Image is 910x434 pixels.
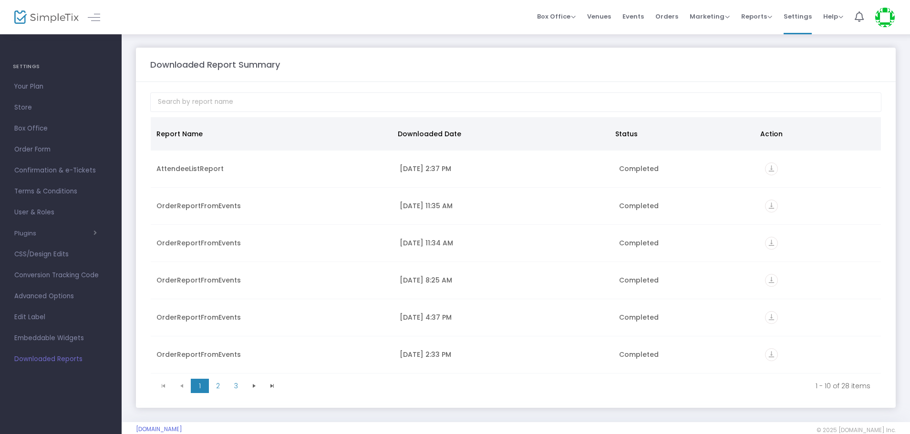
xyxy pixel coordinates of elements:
span: Advanced Options [14,290,107,303]
div: https://go.SimpleTix.com/vyegy [765,311,875,324]
th: Status [610,117,755,151]
div: 8/15/2025 2:37 PM [400,164,607,173]
span: Marketing [690,12,730,21]
div: OrderReportFromEvents [156,350,388,359]
button: Plugins [14,230,97,237]
div: Completed [619,164,754,173]
input: Search by report name [150,92,881,112]
span: Go to the last page [263,379,281,393]
div: Data table [151,117,881,374]
span: Events [622,4,644,29]
a: vertical_align_bottom [765,277,778,286]
span: Page 2 [209,379,227,393]
div: AttendeeListReport [156,164,388,173]
span: Box Office [14,122,107,135]
span: Your Plan [14,81,107,93]
span: Page 3 [227,379,245,393]
a: [DOMAIN_NAME] [136,425,182,433]
span: Downloaded Reports [14,353,107,365]
th: Report Name [151,117,392,151]
th: Downloaded Date [392,117,610,151]
span: Venues [587,4,611,29]
div: OrderReportFromEvents [156,313,388,322]
span: Orders [655,4,678,29]
i: vertical_align_bottom [765,162,778,175]
span: Go to the next page [250,382,258,390]
div: 8/14/2025 4:37 PM [400,313,607,322]
span: Order Form [14,143,107,156]
th: Action [755,117,875,151]
span: Settings [784,4,812,29]
span: Box Office [537,12,576,21]
div: 8/15/2025 11:35 AM [400,201,607,211]
span: Confirmation & e-Tickets [14,164,107,177]
span: User & Roles [14,206,107,219]
span: Embeddable Widgets [14,332,107,344]
span: Reports [741,12,772,21]
div: Completed [619,275,754,285]
i: vertical_align_bottom [765,200,778,212]
span: Edit Label [14,311,107,323]
div: https://go.SimpleTix.com/p746y [765,162,875,175]
a: vertical_align_bottom [765,314,778,323]
div: Completed [619,350,754,359]
i: vertical_align_bottom [765,237,778,250]
span: Terms & Conditions [14,185,107,198]
kendo-pager-info: 1 - 10 of 28 items [288,381,870,391]
div: Completed [619,201,754,211]
div: https://go.SimpleTix.com/h0dlh [765,348,875,361]
div: https://go.SimpleTix.com/1h6cc [765,200,875,212]
div: 8/15/2025 11:34 AM [400,238,607,248]
span: Help [823,12,843,21]
div: OrderReportFromEvents [156,238,388,248]
div: 8/15/2025 8:25 AM [400,275,607,285]
span: Go to the next page [245,379,263,393]
a: vertical_align_bottom [765,165,778,175]
div: OrderReportFromEvents [156,275,388,285]
i: vertical_align_bottom [765,348,778,361]
span: CSS/Design Edits [14,248,107,261]
a: vertical_align_bottom [765,240,778,249]
div: https://go.SimpleTix.com/v40gb [765,237,875,250]
i: vertical_align_bottom [765,274,778,287]
span: © 2025 [DOMAIN_NAME] Inc. [817,426,896,434]
h4: SETTINGS [13,57,109,76]
div: OrderReportFromEvents [156,201,388,211]
span: Page 1 [191,379,209,393]
div: Completed [619,313,754,322]
a: vertical_align_bottom [765,202,778,212]
span: Store [14,101,107,114]
m-panel-title: Downloaded Report Summary [150,58,280,71]
div: Completed [619,238,754,248]
span: Go to the last page [269,382,276,390]
span: Conversion Tracking Code [14,269,107,282]
div: 8/14/2025 2:33 PM [400,350,607,359]
a: vertical_align_bottom [765,351,778,361]
i: vertical_align_bottom [765,311,778,324]
div: https://go.SimpleTix.com/omq10 [765,274,875,287]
